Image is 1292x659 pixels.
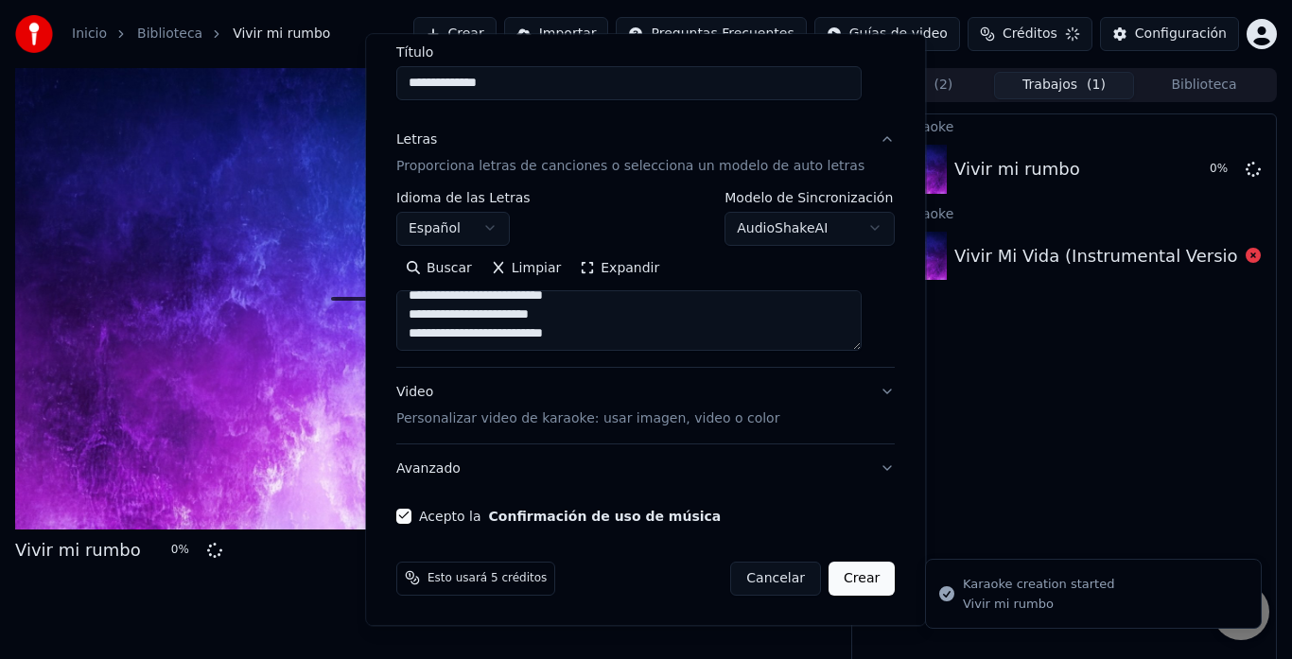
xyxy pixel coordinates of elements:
button: LetrasProporciona letras de canciones o selecciona un modelo de auto letras [396,115,895,191]
span: Esto usará 5 créditos [428,571,547,586]
label: Título [396,45,895,59]
label: Modelo de Sincronización [725,191,896,204]
div: Video [396,383,779,428]
button: Avanzado [396,444,895,494]
button: Cancelar [731,562,822,596]
p: Personalizar video de karaoke: usar imagen, video o color [396,409,779,428]
div: LetrasProporciona letras de canciones o selecciona un modelo de auto letras [396,191,895,367]
button: Acepto la [489,510,722,523]
p: Proporciona letras de canciones o selecciona un modelo de auto letras [396,157,864,176]
button: Buscar [396,253,481,284]
label: Acepto la [419,510,721,523]
div: Letras [396,130,437,149]
button: Limpiar [481,253,570,284]
button: Expandir [571,253,670,284]
button: Crear [829,562,895,596]
button: VideoPersonalizar video de karaoke: usar imagen, video o color [396,368,895,443]
label: Idioma de las Letras [396,191,531,204]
